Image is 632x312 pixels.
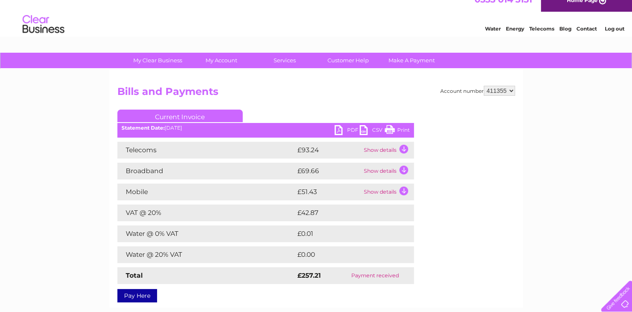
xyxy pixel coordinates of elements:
[529,36,554,42] a: Telecoms
[117,163,295,179] td: Broadband
[362,163,414,179] td: Show details
[362,142,414,159] td: Show details
[22,22,65,47] img: logo.png
[295,225,393,242] td: £0.01
[314,53,383,68] a: Customer Help
[250,53,319,68] a: Services
[475,4,532,15] a: 0333 014 3131
[576,36,597,42] a: Contact
[119,5,514,41] div: Clear Business is a trading name of Verastar Limited (registered in [GEOGRAPHIC_DATA] No. 3667643...
[187,53,256,68] a: My Account
[122,125,165,131] b: Statement Date:
[385,125,410,137] a: Print
[117,289,157,302] a: Pay Here
[117,86,515,102] h2: Bills and Payments
[336,267,414,284] td: Payment received
[295,142,362,159] td: £93.24
[506,36,524,42] a: Energy
[297,271,321,279] strong: £257.21
[335,125,360,137] a: PDF
[123,53,192,68] a: My Clear Business
[485,36,501,42] a: Water
[377,53,446,68] a: Make A Payment
[604,36,624,42] a: Log out
[117,205,295,221] td: VAT @ 20%
[126,271,143,279] strong: Total
[362,184,414,200] td: Show details
[117,225,295,242] td: Water @ 0% VAT
[117,110,243,122] a: Current Invoice
[559,36,571,42] a: Blog
[295,163,362,179] td: £69.66
[440,86,515,96] div: Account number
[295,184,362,200] td: £51.43
[117,142,295,159] td: Telecoms
[117,125,414,131] div: [DATE]
[295,246,395,263] td: £0.00
[295,205,397,221] td: £42.87
[117,184,295,200] td: Mobile
[117,246,295,263] td: Water @ 20% VAT
[360,125,385,137] a: CSV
